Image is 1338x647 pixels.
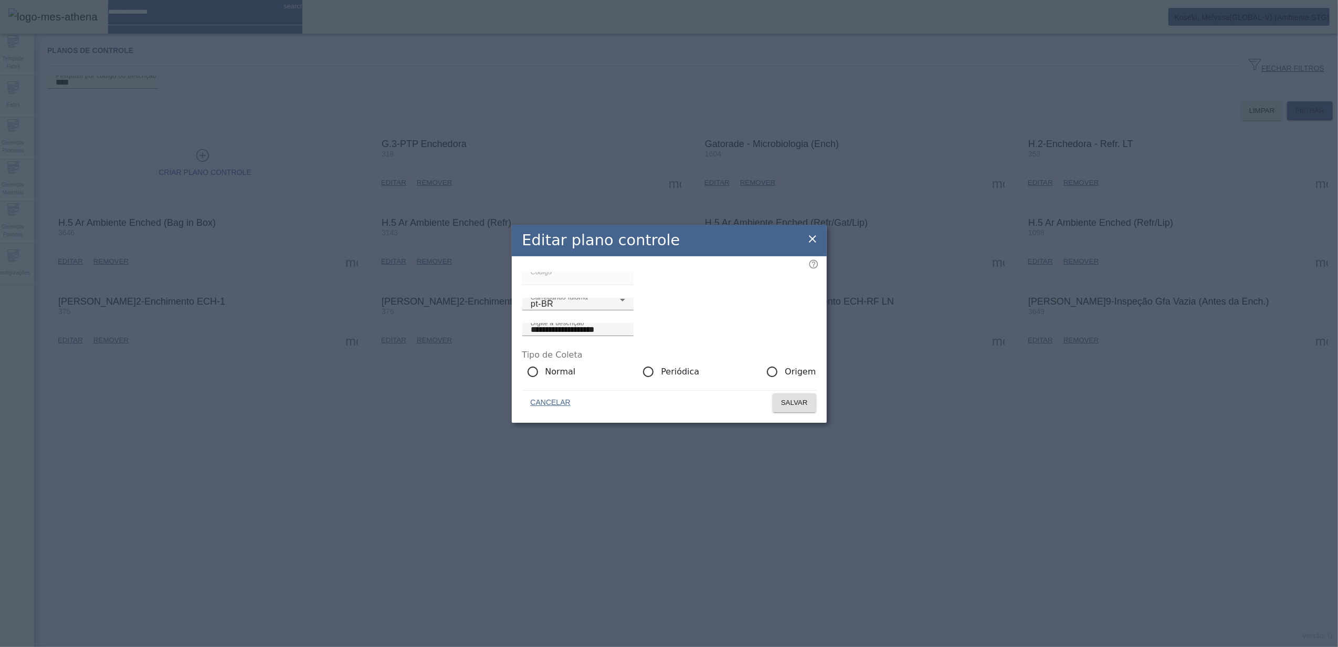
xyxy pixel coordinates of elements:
label: Tipo de Coleta [522,350,583,360]
label: Periódica [659,366,699,378]
button: CANCELAR [522,393,579,412]
span: SALVAR [781,398,808,408]
span: pt-BR [531,299,553,308]
span: CANCELAR [531,398,571,408]
mat-label: Digite a descrição [531,319,584,326]
button: SALVAR [773,393,816,412]
h2: Editar plano controle [522,229,680,252]
mat-label: Código [531,268,552,275]
label: Origem [783,366,816,378]
label: Normal [543,366,576,378]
